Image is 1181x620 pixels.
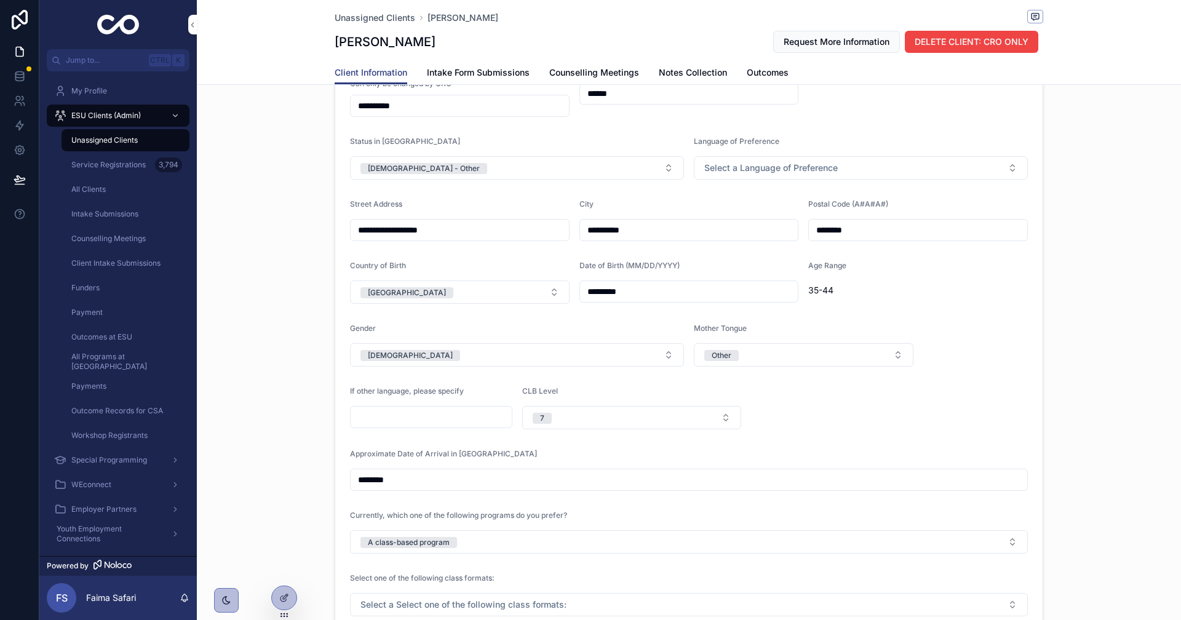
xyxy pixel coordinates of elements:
[62,203,189,225] a: Intake Submissions
[47,561,89,571] span: Powered by
[350,137,460,146] span: Status in [GEOGRAPHIC_DATA]
[173,55,183,65] span: K
[47,498,189,520] a: Employer Partners
[773,31,900,53] button: Request More Information
[39,556,197,576] a: Powered by
[71,258,161,268] span: Client Intake Submissions
[747,62,789,86] a: Outcomes
[71,234,146,244] span: Counselling Meetings
[62,351,189,373] a: All Programs at [GEOGRAPHIC_DATA]
[66,55,144,65] span: Jump to...
[71,111,141,121] span: ESU Clients (Admin)
[71,160,146,170] span: Service Registrations
[62,252,189,274] a: Client Intake Submissions
[62,228,189,250] a: Counselling Meetings
[71,135,138,145] span: Unassigned Clients
[62,424,189,447] a: Workshop Registrants
[335,62,407,85] a: Client Information
[47,49,189,71] button: Jump to...CtrlK
[368,287,446,298] div: [GEOGRAPHIC_DATA]
[71,381,106,391] span: Payments
[350,530,1028,554] button: Select Button
[694,343,913,367] button: Select Button
[47,80,189,102] a: My Profile
[62,400,189,422] a: Outcome Records for CSA
[350,199,402,209] span: Street Address
[71,406,163,416] span: Outcome Records for CSA
[86,592,136,604] p: Faima Safari
[579,199,594,209] span: City
[350,511,567,520] span: Currently, which one of the following programs do you prefer?
[56,590,68,605] span: FS
[540,413,544,424] div: 7
[350,573,495,582] span: Select one of the following class formats:
[47,474,189,496] a: WEconnect
[808,261,846,270] span: Age Range
[747,66,789,79] span: Outcomes
[57,524,161,544] span: Youth Employment Connections
[350,386,464,395] span: If other language, please specify
[350,593,1028,616] button: Select Button
[350,343,684,367] button: Select Button
[712,350,731,361] div: Other
[549,62,639,86] a: Counselling Meetings
[71,455,147,465] span: Special Programming
[149,54,171,66] span: Ctrl
[427,12,498,24] a: [PERSON_NAME]
[335,33,435,50] h1: [PERSON_NAME]
[62,154,189,176] a: Service Registrations3,794
[808,199,888,209] span: Postal Code (A#A#A#)
[71,352,177,372] span: All Programs at [GEOGRAPHIC_DATA]
[71,332,132,342] span: Outcomes at ESU
[368,163,480,174] div: [DEMOGRAPHIC_DATA] - Other
[350,324,376,333] span: Gender
[71,86,107,96] span: My Profile
[694,156,1028,180] button: Select Button
[62,326,189,348] a: Outcomes at ESU
[350,156,684,180] button: Select Button
[335,12,415,24] a: Unassigned Clients
[427,66,530,79] span: Intake Form Submissions
[368,350,453,361] div: [DEMOGRAPHIC_DATA]
[522,386,558,395] span: CLB Level
[39,71,197,556] div: scrollable content
[659,66,727,79] span: Notes Collection
[71,480,111,490] span: WEconnect
[47,523,189,545] a: Youth Employment Connections
[522,406,742,429] button: Select Button
[62,301,189,324] a: Payment
[549,66,639,79] span: Counselling Meetings
[350,261,406,270] span: Country of Birth
[62,178,189,201] a: All Clients
[659,62,727,86] a: Notes Collection
[71,209,138,219] span: Intake Submissions
[905,31,1038,53] button: DELETE CLIENT: CRO ONLY
[71,308,103,317] span: Payment
[579,261,680,270] span: Date of Birth (MM/DD/YYYY)
[335,66,407,79] span: Client Information
[62,129,189,151] a: Unassigned Clients
[155,157,182,172] div: 3,794
[784,36,889,48] span: Request More Information
[427,62,530,86] a: Intake Form Submissions
[71,185,106,194] span: All Clients
[694,324,747,333] span: Mother Tongue
[915,36,1028,48] span: DELETE CLIENT: CRO ONLY
[350,449,537,458] span: Approximate Date of Arrival in [GEOGRAPHIC_DATA]
[350,280,570,304] button: Select Button
[694,137,779,146] span: Language of Preference
[704,162,838,174] span: Select a Language of Preference
[47,449,189,471] a: Special Programming
[62,375,189,397] a: Payments
[97,15,140,34] img: App logo
[47,105,189,127] a: ESU Clients (Admin)
[808,284,1028,296] span: 35-44
[368,537,450,548] div: A class-based program
[71,283,100,293] span: Funders
[71,504,137,514] span: Employer Partners
[71,431,148,440] span: Workshop Registrants
[62,277,189,299] a: Funders
[360,598,567,611] span: Select a Select one of the following class formats:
